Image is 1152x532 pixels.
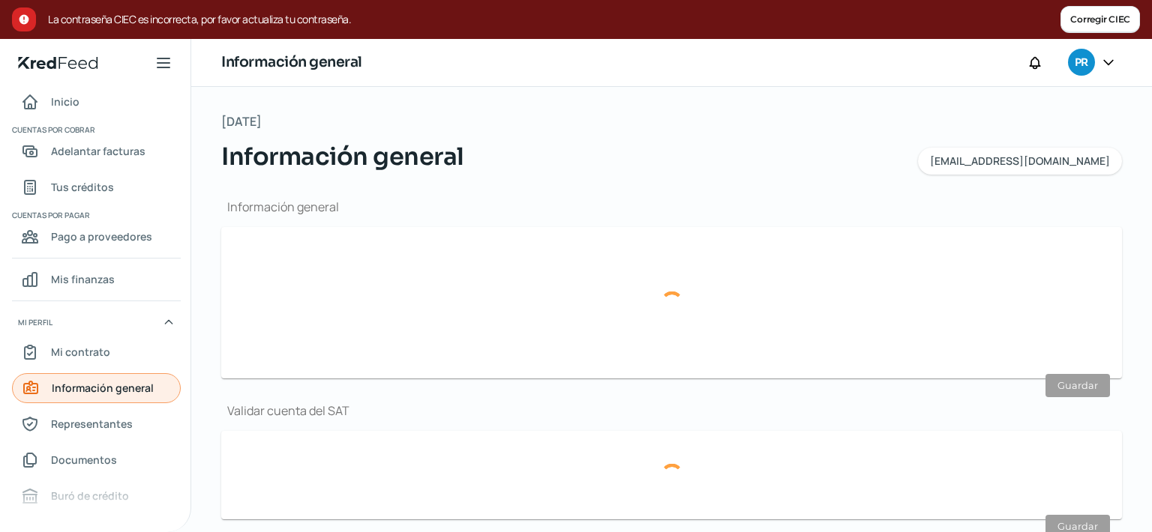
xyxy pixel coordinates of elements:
[12,172,181,202] a: Tus créditos
[221,402,1122,419] h1: Validar cuenta del SAT
[1075,54,1087,72] span: PR
[12,481,181,511] a: Buró de crédito
[12,265,181,294] a: Mis finanzas
[221,199,1122,215] h1: Información general
[51,178,114,196] span: Tus créditos
[1060,6,1140,33] button: Corregir CIEC
[18,315,52,329] span: Mi perfil
[12,337,181,367] a: Mi contrato
[51,342,110,361] span: Mi contrato
[12,123,178,136] span: Cuentas por cobrar
[48,10,1060,28] span: La contraseña CIEC es incorrecta, por favor actualiza tu contraseña.
[51,450,117,469] span: Documentos
[1045,374,1110,397] button: Guardar
[12,222,181,252] a: Pago a proveedores
[12,373,181,403] a: Información general
[221,139,464,175] span: Información general
[12,208,178,222] span: Cuentas por pagar
[51,142,145,160] span: Adelantar facturas
[51,414,133,433] span: Representantes
[12,445,181,475] a: Documentos
[51,227,152,246] span: Pago a proveedores
[51,486,129,505] span: Buró de crédito
[930,156,1110,166] span: [EMAIL_ADDRESS][DOMAIN_NAME]
[12,409,181,439] a: Representantes
[52,378,154,397] span: Información general
[12,87,181,117] a: Inicio
[51,270,115,288] span: Mis finanzas
[221,52,362,73] h1: Información general
[221,111,262,133] span: [DATE]
[51,92,79,111] span: Inicio
[12,136,181,166] a: Adelantar facturas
